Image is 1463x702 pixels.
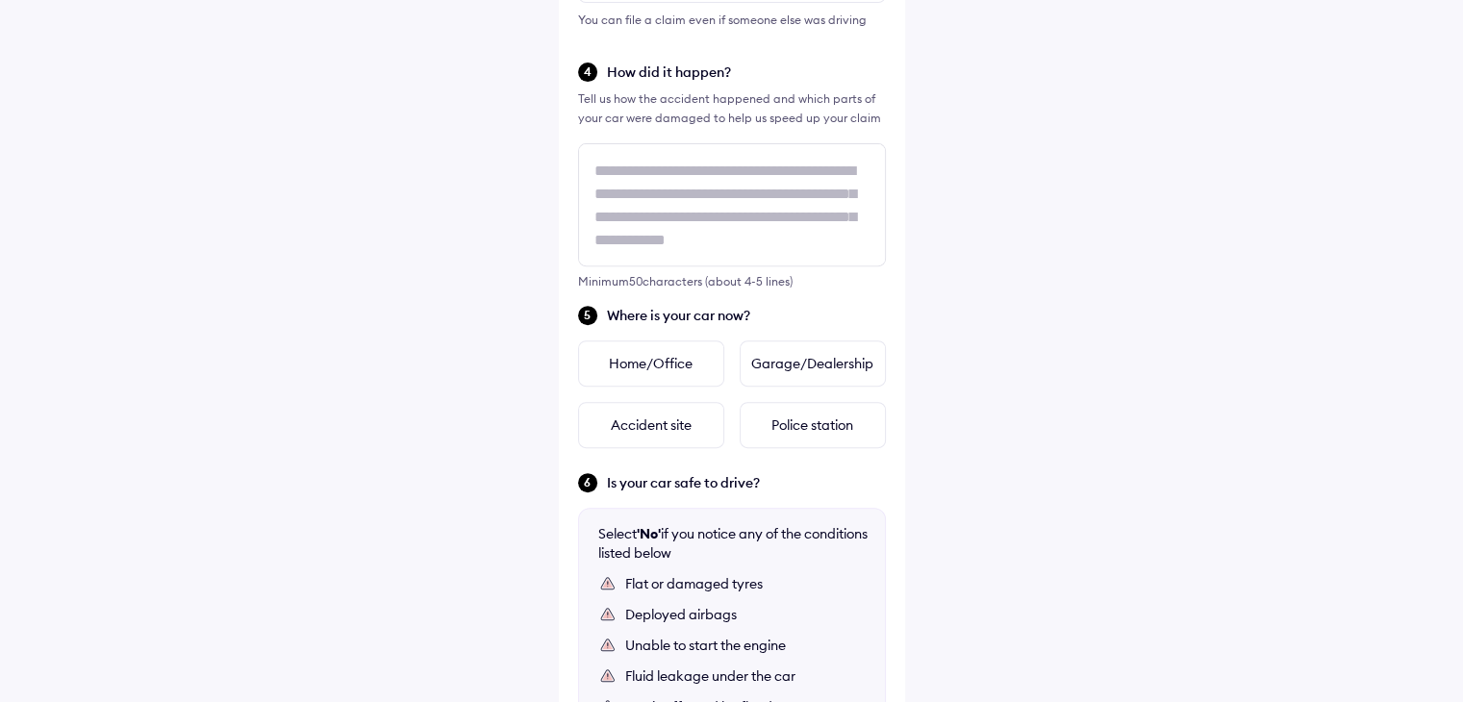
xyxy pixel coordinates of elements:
div: Select if you notice any of the conditions listed below [598,524,868,563]
div: Accident site [578,402,724,448]
div: Fluid leakage under the car [625,666,866,686]
b: 'No' [637,525,661,542]
div: Minimum 50 characters (about 4-5 lines) [578,274,886,288]
div: Home/Office [578,340,724,387]
div: Flat or damaged tyres [625,574,866,593]
div: Deployed airbags [625,605,866,624]
div: Police station [740,402,886,448]
div: Tell us how the accident happened and which parts of your car were damaged to help us speed up yo... [578,89,886,128]
div: Garage/Dealership [740,340,886,387]
span: Where is your car now? [607,306,886,325]
span: Is your car safe to drive? [607,473,886,492]
div: You can file a claim even if someone else was driving [578,11,886,30]
span: How did it happen? [607,63,886,82]
div: Unable to start the engine [625,636,866,655]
